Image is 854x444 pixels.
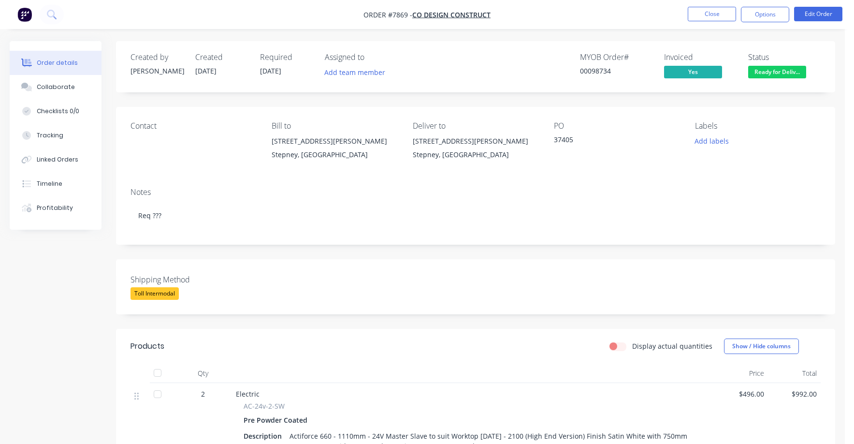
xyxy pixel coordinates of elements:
[130,287,179,300] div: Toll Intermodal
[37,59,78,67] div: Order details
[748,66,806,78] span: Ready for Deliv...
[794,7,842,21] button: Edit Order
[236,389,260,399] span: Electric
[715,364,768,383] div: Price
[413,134,538,148] div: [STREET_ADDRESS][PERSON_NAME]
[413,148,538,162] div: Stepney, [GEOGRAPHIC_DATA]
[580,66,652,76] div: 00098734
[37,131,63,140] div: Tracking
[325,53,421,62] div: Assigned to
[10,196,101,220] button: Profitability
[768,364,821,383] div: Total
[244,413,311,427] div: Pre Powder Coated
[37,179,62,188] div: Timeline
[260,66,281,75] span: [DATE]
[664,66,722,78] span: Yes
[748,66,806,80] button: Ready for Deliv...
[201,389,205,399] span: 2
[664,53,737,62] div: Invoiced
[719,389,764,399] span: $496.00
[412,10,491,19] a: Co Design Construct
[37,83,75,91] div: Collaborate
[10,172,101,196] button: Timeline
[174,364,232,383] div: Qty
[17,7,32,22] img: Factory
[554,134,675,148] div: 37405
[580,53,652,62] div: MYOB Order #
[632,341,712,351] label: Display actual quantities
[10,123,101,148] button: Tracking
[272,134,397,165] div: [STREET_ADDRESS][PERSON_NAME]Stepney, [GEOGRAPHIC_DATA]
[130,188,821,197] div: Notes
[130,121,256,131] div: Contact
[244,429,286,443] div: Description
[244,401,285,411] span: AC-24v-2-SW
[10,75,101,99] button: Collaborate
[130,274,251,285] label: Shipping Method
[272,121,397,131] div: Bill to
[413,121,538,131] div: Deliver to
[37,107,79,116] div: Checklists 0/0
[690,134,734,148] button: Add labels
[10,51,101,75] button: Order details
[37,204,73,212] div: Profitability
[724,339,799,354] button: Show / Hide columns
[772,389,817,399] span: $992.00
[10,148,101,172] button: Linked Orders
[130,340,164,352] div: Products
[37,155,78,164] div: Linked Orders
[363,10,412,19] span: Order #7869 -
[260,53,313,62] div: Required
[130,53,184,62] div: Created by
[741,7,789,22] button: Options
[413,134,538,165] div: [STREET_ADDRESS][PERSON_NAME]Stepney, [GEOGRAPHIC_DATA]
[272,134,397,148] div: [STREET_ADDRESS][PERSON_NAME]
[695,121,821,131] div: Labels
[130,66,184,76] div: [PERSON_NAME]
[10,99,101,123] button: Checklists 0/0
[195,53,248,62] div: Created
[195,66,217,75] span: [DATE]
[325,66,391,79] button: Add team member
[272,148,397,162] div: Stepney, [GEOGRAPHIC_DATA]
[130,201,821,230] div: Req ???
[319,66,391,79] button: Add team member
[554,121,680,131] div: PO
[688,7,736,21] button: Close
[748,53,821,62] div: Status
